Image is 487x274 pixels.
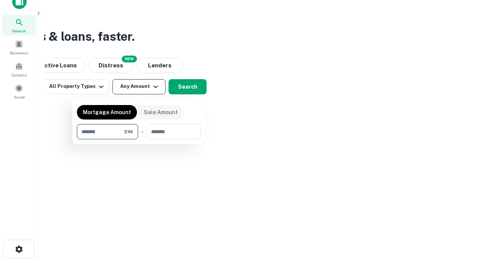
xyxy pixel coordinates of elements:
[449,213,487,250] iframe: Chat Widget
[144,108,178,116] p: Sale Amount
[141,124,143,139] div: -
[83,108,131,116] p: Mortgage Amount
[124,128,133,135] span: $1M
